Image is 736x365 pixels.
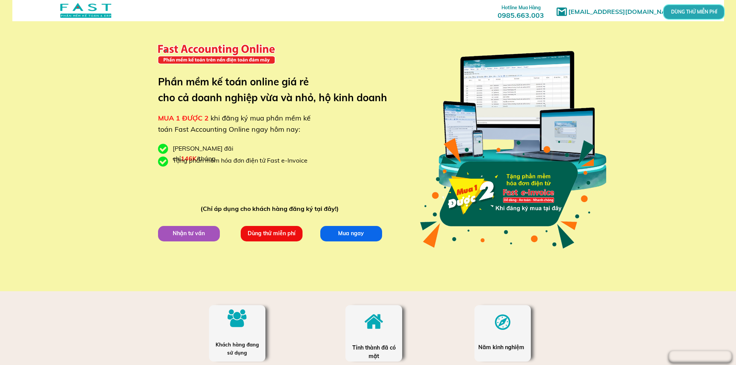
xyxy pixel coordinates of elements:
div: Năm kinh nghiệm [478,343,527,351]
div: Khách hàng đang sử dụng [213,341,261,357]
div: Tặng phần mềm hóa đơn điện tử Fast e-Invoice [173,156,313,166]
h3: Phần mềm kế toán online giá rẻ cho cả doanh nghiệp vừa và nhỏ, hộ kinh doanh [158,74,399,106]
div: Tỉnh thành đã có mặt [352,343,396,361]
p: DÙNG THỬ MIỄN PHÍ [685,10,703,14]
p: Nhận tư vấn [158,226,219,241]
p: Mua ngay [320,226,382,241]
h3: 0985.663.003 [489,3,552,19]
span: Hotline Mua Hàng [501,5,541,10]
h1: [EMAIL_ADDRESS][DOMAIN_NAME] [568,7,682,17]
span: 146K [181,154,197,162]
div: (Chỉ áp dụng cho khách hàng đăng ký tại đây!) [201,204,342,214]
span: MUA 1 ĐƯỢC 2 [158,114,209,122]
p: Dùng thử miễn phí [240,226,302,241]
div: [PERSON_NAME] đãi chỉ /tháng [173,144,273,163]
span: khi đăng ký mua phần mềm kế toán Fast Accounting Online ngay hôm nay: [158,114,311,134]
